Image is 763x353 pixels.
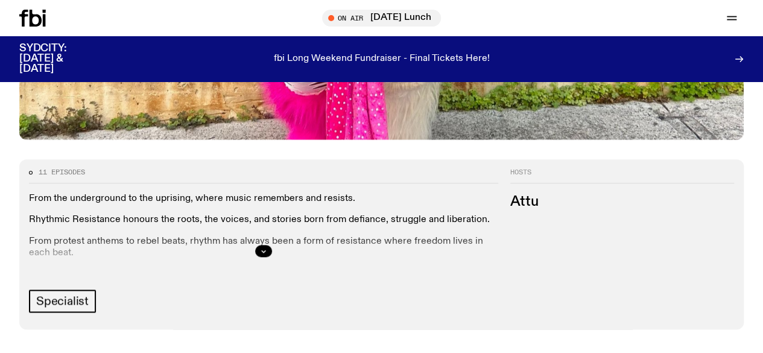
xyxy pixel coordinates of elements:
[274,54,490,65] p: fbi Long Weekend Fundraiser - Final Tickets Here!
[510,169,734,183] h2: Hosts
[39,169,85,176] span: 11 episodes
[29,290,96,313] a: Specialist
[510,196,734,209] h3: Attu
[29,214,498,226] p: Rhythmic Resistance honours the roots, the voices, and stories born from defiance, struggle and l...
[322,10,441,27] button: On Air[DATE] Lunch
[36,294,89,308] span: Specialist
[19,43,97,74] h3: SYDCITY: [DATE] & [DATE]
[29,193,498,205] p: From the underground to the uprising, where music remembers and resists.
